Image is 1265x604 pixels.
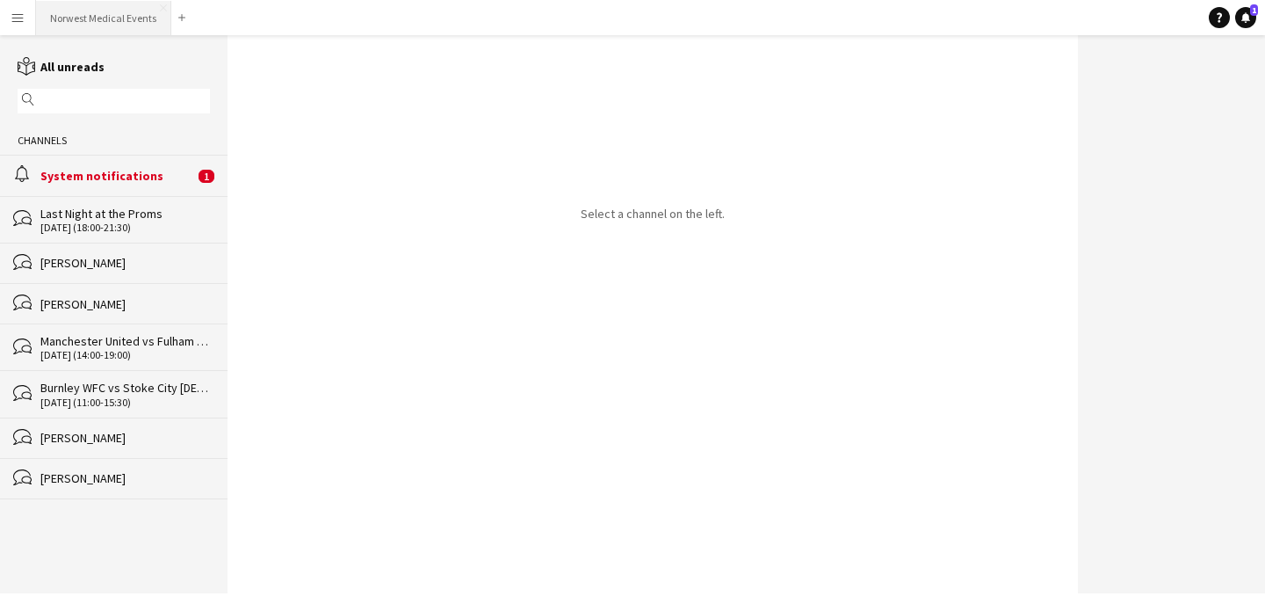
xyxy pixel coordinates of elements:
div: Manchester United vs Fulham - FA Cup [40,333,210,349]
button: Norwest Medical Events [36,1,171,35]
div: [PERSON_NAME] [40,296,210,312]
div: [DATE] (18:00-21:30) [40,222,210,234]
div: [PERSON_NAME] [40,470,210,486]
span: 1 [1250,4,1258,16]
span: 1 [199,170,214,183]
div: System notifications [40,168,194,184]
div: [PERSON_NAME] [40,430,210,446]
a: 1 [1235,7,1256,28]
div: [DATE] (11:00-15:30) [40,397,210,409]
div: Burnley WFC vs Stoke City [DEMOGRAPHIC_DATA] [40,380,210,396]
p: Select a channel on the left. [581,206,725,222]
div: [PERSON_NAME] [40,255,210,271]
div: Last Night at the Proms [40,206,210,222]
a: All unreads [18,59,105,75]
div: [DATE] (14:00-19:00) [40,349,210,361]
